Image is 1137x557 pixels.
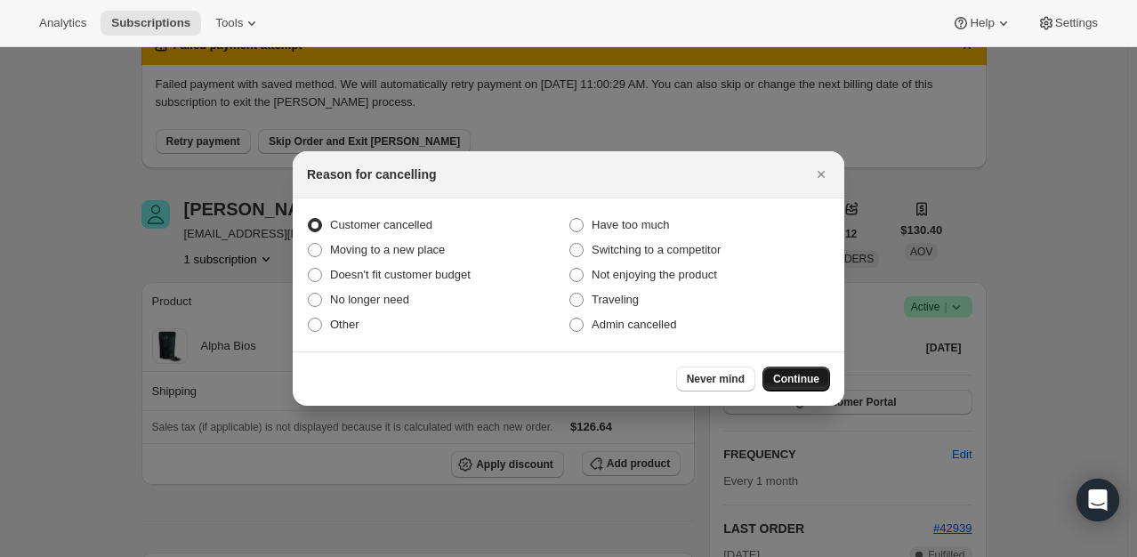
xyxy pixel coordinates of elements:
[111,16,190,30] span: Subscriptions
[762,367,830,392] button: Continue
[39,16,86,30] span: Analytics
[330,293,409,306] span: No longer need
[592,243,721,256] span: Switching to a competitor
[28,11,97,36] button: Analytics
[101,11,201,36] button: Subscriptions
[592,268,717,281] span: Not enjoying the product
[330,218,432,231] span: Customer cancelled
[330,318,359,331] span: Other
[809,162,834,187] button: Close
[592,293,639,306] span: Traveling
[215,16,243,30] span: Tools
[205,11,271,36] button: Tools
[1055,16,1098,30] span: Settings
[941,11,1022,36] button: Help
[773,372,819,386] span: Continue
[592,318,676,331] span: Admin cancelled
[592,218,669,231] span: Have too much
[1077,479,1119,521] div: Open Intercom Messenger
[970,16,994,30] span: Help
[1027,11,1109,36] button: Settings
[687,372,745,386] span: Never mind
[307,165,436,183] h2: Reason for cancelling
[330,268,471,281] span: Doesn't fit customer budget
[330,243,445,256] span: Moving to a new place
[676,367,755,392] button: Never mind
